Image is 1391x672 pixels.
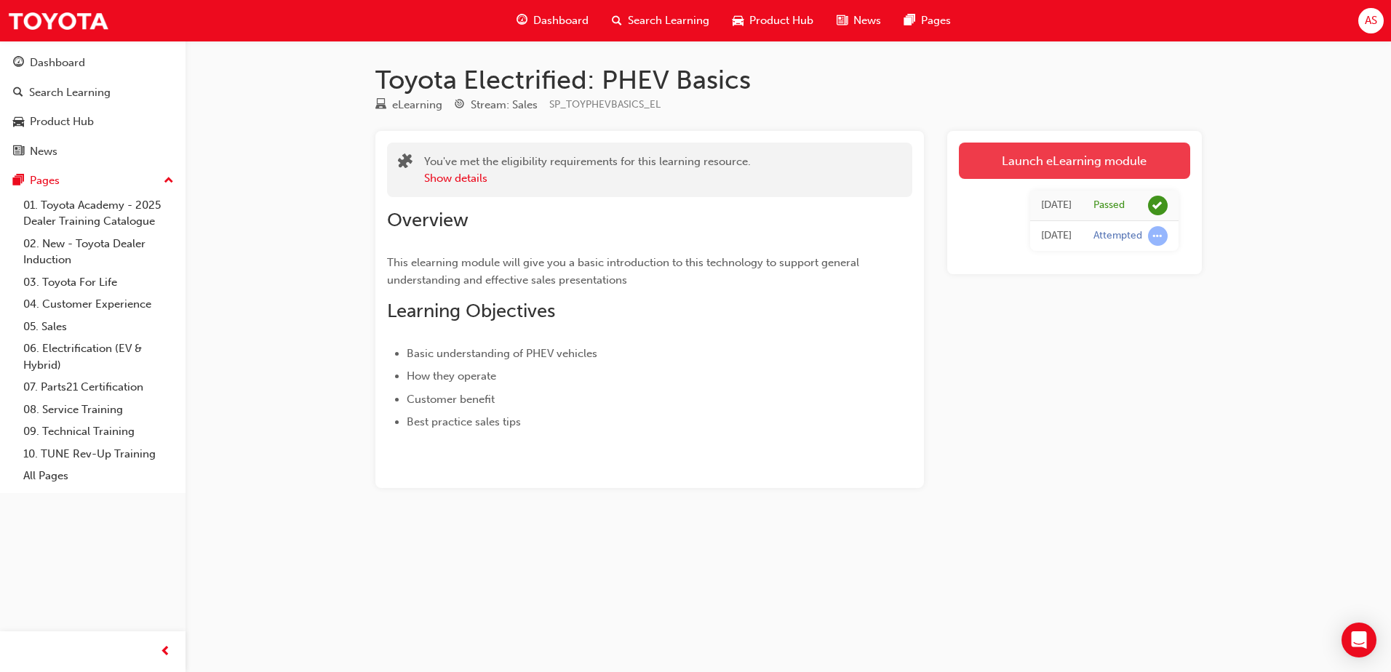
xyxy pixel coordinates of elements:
[17,420,180,443] a: 09. Technical Training
[533,12,589,29] span: Dashboard
[17,465,180,487] a: All Pages
[1342,623,1376,657] div: Open Intercom Messenger
[6,47,180,167] button: DashboardSearch LearningProduct HubNews
[454,96,538,114] div: Stream
[893,6,962,36] a: pages-iconPages
[13,116,24,129] span: car-icon
[549,98,661,111] span: Learning resource code
[6,167,180,194] button: Pages
[17,399,180,421] a: 08. Service Training
[517,12,527,30] span: guage-icon
[6,138,180,165] a: News
[17,293,180,316] a: 04. Customer Experience
[398,155,412,172] span: puzzle-icon
[30,143,57,160] div: News
[1093,229,1142,243] div: Attempted
[375,99,386,112] span: learningResourceType_ELEARNING-icon
[13,87,23,100] span: search-icon
[628,12,709,29] span: Search Learning
[13,175,24,188] span: pages-icon
[1041,228,1072,244] div: Tue Aug 12 2025 11:35:51 GMT+1000 (Australian Eastern Standard Time)
[17,316,180,338] a: 05. Sales
[837,12,848,30] span: news-icon
[424,153,751,186] div: You've met the eligibility requirements for this learning resource.
[454,99,465,112] span: target-icon
[6,49,180,76] a: Dashboard
[17,376,180,399] a: 07. Parts21 Certification
[30,172,60,189] div: Pages
[424,170,487,187] button: Show details
[17,233,180,271] a: 02. New - Toyota Dealer Induction
[17,271,180,294] a: 03. Toyota For Life
[392,97,442,113] div: eLearning
[407,347,597,360] span: Basic understanding of PHEV vehicles
[387,256,862,287] span: This elearning module will give you a basic introduction to this technology to support general un...
[1365,12,1377,29] span: AS
[1148,226,1168,246] span: learningRecordVerb_ATTEMPT-icon
[17,194,180,233] a: 01. Toyota Academy - 2025 Dealer Training Catalogue
[6,79,180,106] a: Search Learning
[600,6,721,36] a: search-iconSearch Learning
[959,143,1190,179] a: Launch eLearning module
[921,12,951,29] span: Pages
[30,113,94,130] div: Product Hub
[1093,199,1125,212] div: Passed
[1358,8,1384,33] button: AS
[1041,197,1072,214] div: Tue Aug 12 2025 11:40:21 GMT+1000 (Australian Eastern Standard Time)
[387,300,555,322] span: Learning Objectives
[407,369,496,383] span: How they operate
[29,84,111,101] div: Search Learning
[853,12,881,29] span: News
[375,96,442,114] div: Type
[904,12,915,30] span: pages-icon
[17,443,180,465] a: 10. TUNE Rev-Up Training
[17,337,180,376] a: 06. Electrification (EV & Hybrid)
[749,12,813,29] span: Product Hub
[160,643,171,661] span: prev-icon
[407,393,495,406] span: Customer benefit
[505,6,600,36] a: guage-iconDashboard
[721,6,825,36] a: car-iconProduct Hub
[733,12,744,30] span: car-icon
[825,6,893,36] a: news-iconNews
[375,64,1202,96] h1: Toyota Electrified: PHEV Basics
[612,12,622,30] span: search-icon
[30,55,85,71] div: Dashboard
[1148,196,1168,215] span: learningRecordVerb_PASS-icon
[387,209,469,231] span: Overview
[407,415,521,428] span: Best practice sales tips
[7,4,109,37] img: Trak
[13,145,24,159] span: news-icon
[164,172,174,191] span: up-icon
[471,97,538,113] div: Stream: Sales
[6,108,180,135] a: Product Hub
[13,57,24,70] span: guage-icon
